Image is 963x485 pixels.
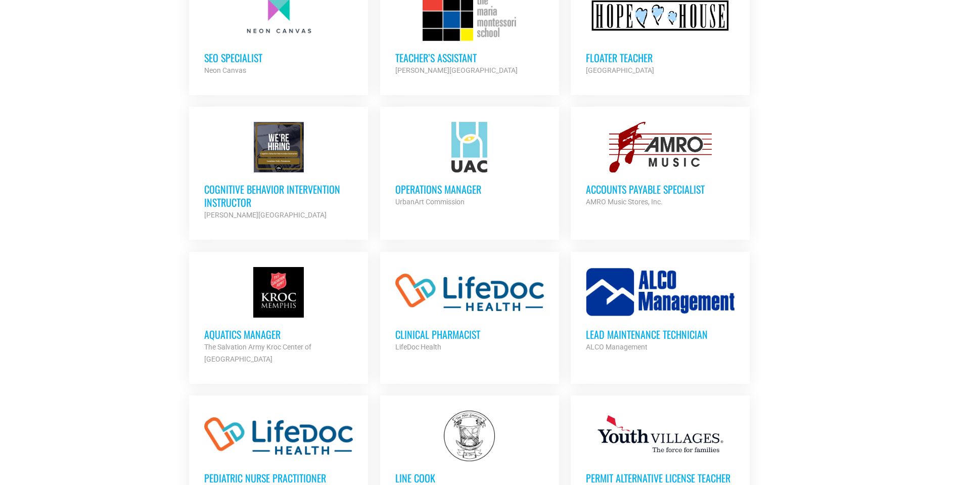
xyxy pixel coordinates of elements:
[586,471,735,484] h3: Permit Alternative License Teacher
[204,328,353,341] h3: Aquatics Manager
[586,183,735,196] h3: Accounts Payable Specialist
[204,343,311,363] strong: The Salvation Army Kroc Center of [GEOGRAPHIC_DATA]
[395,183,544,196] h3: Operations Manager
[395,198,465,206] strong: UrbanArt Commission
[395,471,544,484] h3: Line Cook
[204,211,327,219] strong: [PERSON_NAME][GEOGRAPHIC_DATA]
[395,51,544,64] h3: Teacher’s Assistant
[586,328,735,341] h3: Lead Maintenance Technician
[395,66,518,74] strong: [PERSON_NAME][GEOGRAPHIC_DATA]
[380,252,559,368] a: Clinical Pharmacist LifeDoc Health
[571,252,750,368] a: Lead Maintenance Technician ALCO Management
[586,343,648,351] strong: ALCO Management
[380,107,559,223] a: Operations Manager UrbanArt Commission
[204,183,353,209] h3: Cognitive Behavior Intervention Instructor
[204,66,246,74] strong: Neon Canvas
[586,66,654,74] strong: [GEOGRAPHIC_DATA]
[586,51,735,64] h3: Floater Teacher
[586,198,663,206] strong: AMRO Music Stores, Inc.
[189,252,368,380] a: Aquatics Manager The Salvation Army Kroc Center of [GEOGRAPHIC_DATA]
[395,328,544,341] h3: Clinical Pharmacist
[204,471,353,484] h3: Pediatric Nurse Practitioner
[189,107,368,236] a: Cognitive Behavior Intervention Instructor [PERSON_NAME][GEOGRAPHIC_DATA]
[395,343,441,351] strong: LifeDoc Health
[204,51,353,64] h3: SEO Specialist
[571,107,750,223] a: Accounts Payable Specialist AMRO Music Stores, Inc.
